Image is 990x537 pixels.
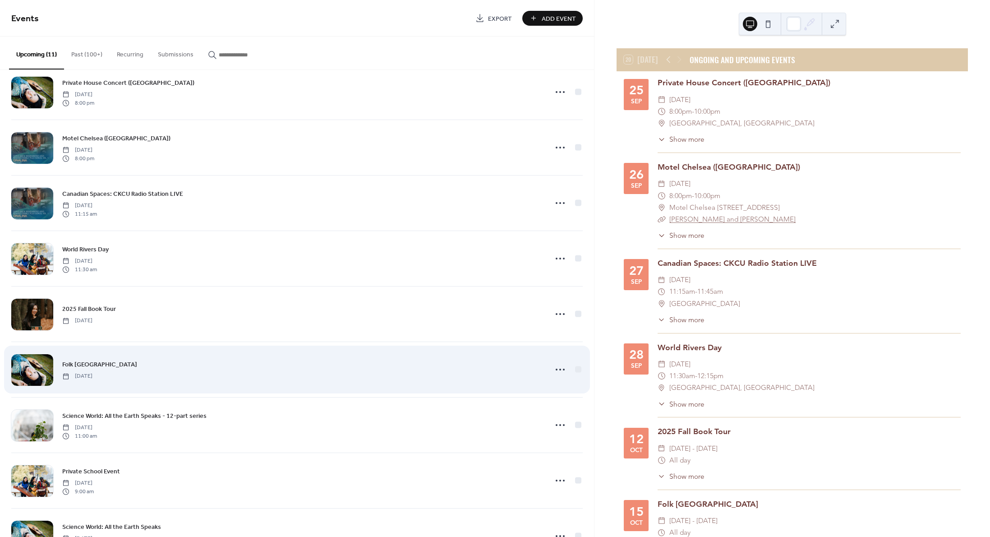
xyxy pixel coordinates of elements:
span: - [692,190,694,202]
a: Science World: All the Earth Speaks - 12-part series [62,411,207,421]
button: ​Show more [658,134,705,144]
div: ​ [658,94,666,106]
span: Science World: All the Earth Speaks - 12-part series [62,412,207,421]
div: 12 [629,433,644,445]
a: Folk [GEOGRAPHIC_DATA] [658,499,758,509]
span: Motel Chelsea [STREET_ADDRESS] [669,202,780,213]
a: World Rivers Day [62,244,109,255]
span: Folk [GEOGRAPHIC_DATA] [62,360,137,370]
span: 11:15am [669,286,695,297]
span: 10:00pm [694,190,720,202]
span: Export [488,14,512,23]
div: ​ [658,443,666,454]
div: ​ [658,298,666,310]
button: Add Event [522,11,583,26]
span: All day [669,454,691,466]
div: Sep [631,363,642,369]
span: World Rivers Day [62,245,109,255]
span: 11:45am [697,286,723,297]
div: ​ [658,454,666,466]
div: ​ [658,358,666,370]
span: [DATE] [669,358,691,370]
div: ​ [658,230,666,241]
div: ​ [658,315,666,325]
div: ​ [658,213,666,225]
span: [DATE] [62,146,94,154]
div: ​ [658,399,666,409]
span: Motel Chelsea ([GEOGRAPHIC_DATA]) [62,134,170,144]
a: Private School Event [62,466,120,477]
span: [DATE] - [DATE] [669,515,718,527]
span: [DATE] [669,94,691,106]
button: Upcoming (11) [9,37,64,69]
span: 9:00 am [62,487,94,495]
a: 2025 Fall Book Tour [62,304,116,314]
span: 8:00 pm [62,154,94,162]
span: Add Event [542,14,576,23]
span: Show more [669,134,705,144]
button: ​Show more [658,315,705,325]
div: Oct [630,520,643,526]
span: 12:15pm [697,370,723,382]
a: Private House Concert ([GEOGRAPHIC_DATA]) [62,78,194,88]
span: [DATE] [62,372,92,380]
a: Export [469,11,519,26]
button: ​Show more [658,471,705,481]
span: [DATE] [62,91,94,99]
button: Recurring [110,37,151,69]
span: [GEOGRAPHIC_DATA] [669,298,740,310]
button: Past (100+) [64,37,110,69]
span: 8:00 pm [62,99,94,107]
span: 11:00 am [62,432,97,440]
span: - [692,106,694,117]
span: [GEOGRAPHIC_DATA], [GEOGRAPHIC_DATA] [669,382,815,393]
span: Show more [669,315,705,325]
div: ​ [658,190,666,202]
div: 28 [629,348,644,361]
div: ​ [658,274,666,286]
span: [DATE] [62,317,92,325]
span: 8:00pm [669,190,692,202]
span: [DATE] [62,202,97,210]
div: Canadian Spaces: CKCU Radio Station LIVE [658,257,961,269]
div: ​ [658,202,666,213]
a: Motel Chelsea ([GEOGRAPHIC_DATA]) [62,133,170,144]
div: Sep [631,183,642,189]
div: Sep [631,279,642,285]
span: Private School Event [62,467,120,477]
div: ​ [658,382,666,393]
div: 26 [629,168,644,181]
span: [DATE] - [DATE] [669,443,718,454]
span: [GEOGRAPHIC_DATA], [GEOGRAPHIC_DATA] [669,117,815,129]
span: [DATE] [669,178,691,190]
div: 27 [629,264,644,277]
div: 2025 Fall Book Tour [658,426,961,437]
div: ​ [658,178,666,190]
a: Science World: All the Earth Speaks [62,522,161,532]
span: - [695,286,697,297]
span: Show more [669,230,705,241]
div: ​ [658,471,666,481]
div: 15 [629,505,644,518]
span: Events [11,10,39,28]
div: ​ [658,515,666,527]
span: [DATE] [62,257,97,265]
span: Show more [669,471,705,481]
a: Folk [GEOGRAPHIC_DATA] [62,359,137,370]
span: 8:00pm [669,106,692,117]
span: Show more [669,399,705,409]
span: 11:30 am [62,265,97,273]
button: Submissions [151,37,201,69]
span: [DATE] [62,424,97,432]
div: ​ [658,106,666,117]
div: World Rivers Day [658,342,961,353]
span: [DATE] [669,274,691,286]
div: Private House Concert ([GEOGRAPHIC_DATA]) [658,77,961,88]
div: ONGOING AND UPCOMING EVENTS [690,54,795,65]
a: Canadian Spaces: CKCU Radio Station LIVE [62,189,183,199]
span: [DATE] [62,479,94,487]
